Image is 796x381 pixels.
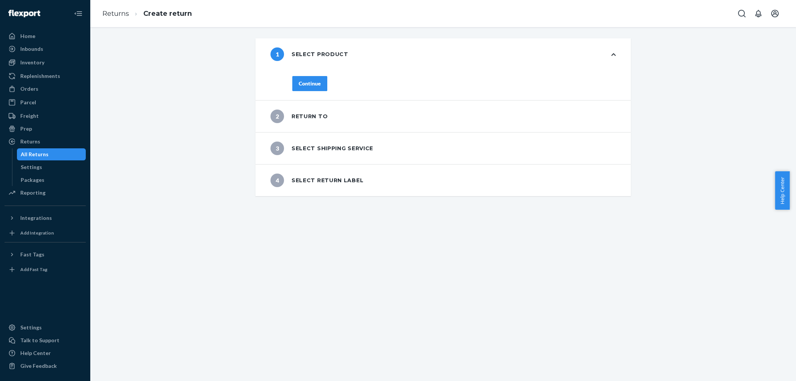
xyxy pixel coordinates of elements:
span: 1 [270,47,284,61]
div: Reporting [20,189,46,197]
div: Returns [20,138,40,145]
div: Parcel [20,99,36,106]
a: Create return [143,9,192,18]
a: Settings [17,161,86,173]
button: Open notifications [751,6,766,21]
a: Packages [17,174,86,186]
a: Help Center [5,347,86,359]
button: Continue [292,76,327,91]
div: Prep [20,125,32,133]
span: 2 [270,110,284,123]
ol: breadcrumbs [96,3,198,25]
div: Settings [20,324,42,331]
div: Freight [20,112,39,120]
button: Integrations [5,212,86,224]
a: Home [5,30,86,42]
span: 3 [270,142,284,155]
div: Inbounds [20,45,43,53]
div: Orders [20,85,38,93]
button: Fast Tags [5,248,86,261]
a: Returns [102,9,129,18]
a: Replenishments [5,70,86,82]
a: Settings [5,322,86,334]
a: Orders [5,83,86,95]
div: Return to [270,110,328,123]
div: Home [20,32,35,40]
div: Integrations [20,214,52,222]
button: Give Feedback [5,360,86,372]
button: Close Navigation [71,6,86,21]
button: Help Center [775,171,790,210]
div: Settings [21,163,42,171]
a: Add Fast Tag [5,264,86,276]
div: Help Center [20,349,51,357]
a: Reporting [5,187,86,199]
button: Open account menu [767,6,782,21]
div: Select product [270,47,348,61]
a: Talk to Support [5,334,86,346]
a: Add Integration [5,227,86,239]
a: Inventory [5,56,86,69]
div: All Returns [21,151,49,158]
div: Add Integration [20,230,54,236]
button: Open Search Box [734,6,749,21]
div: Add Fast Tag [20,266,47,273]
div: Inventory [20,59,44,66]
div: Select shipping service [270,142,373,155]
a: Inbounds [5,43,86,55]
img: Flexport logo [8,10,40,17]
a: Parcel [5,96,86,108]
div: Fast Tags [20,251,44,258]
a: Freight [5,110,86,122]
div: Talk to Support [20,337,59,344]
div: Continue [299,80,321,87]
span: 4 [270,174,284,187]
div: Replenishments [20,72,60,80]
a: Returns [5,136,86,148]
a: All Returns [17,148,86,160]
a: Prep [5,123,86,135]
div: Select return label [270,174,363,187]
div: Give Feedback [20,362,57,370]
div: Packages [21,176,44,184]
